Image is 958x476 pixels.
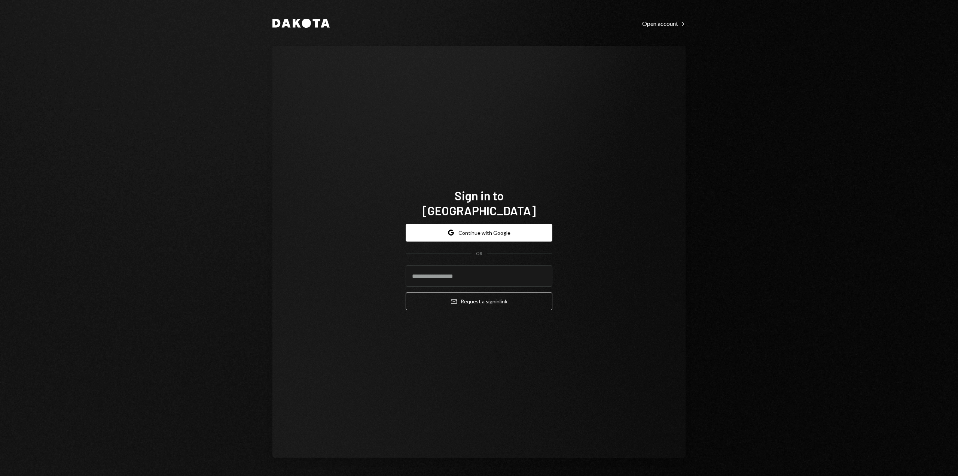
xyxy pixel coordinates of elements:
[642,20,686,27] div: Open account
[406,188,552,218] h1: Sign in to [GEOGRAPHIC_DATA]
[642,19,686,27] a: Open account
[476,251,482,257] div: OR
[406,292,552,310] button: Request a signinlink
[406,224,552,242] button: Continue with Google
